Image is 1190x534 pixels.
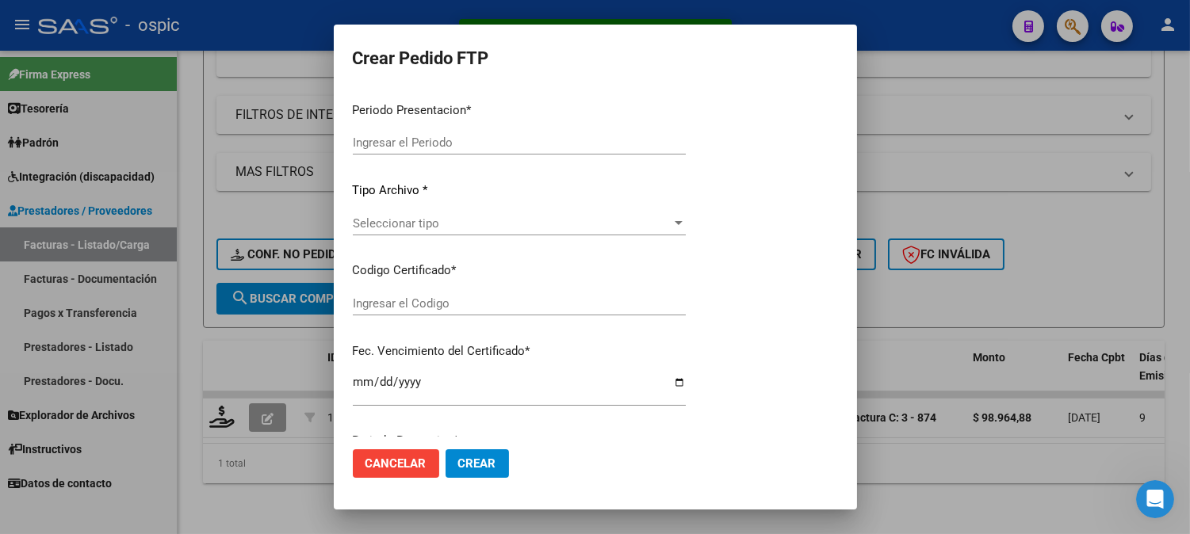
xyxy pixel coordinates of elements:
[1136,480,1174,518] iframe: Intercom live chat
[458,456,496,471] span: Crear
[33,254,265,270] div: Envíanos un mensaje
[16,240,301,284] div: Envíanos un mensaje
[353,432,686,450] p: Periodo Prestacion
[212,428,263,439] span: Mensajes
[32,193,285,220] p: Necesitás ayuda?
[353,101,686,120] p: Periodo Presentacion
[159,388,317,452] button: Mensajes
[353,44,838,74] h2: Crear Pedido FTP
[353,216,672,231] span: Seleccionar tipo
[63,428,97,439] span: Inicio
[353,261,686,280] p: Codigo Certificado
[446,449,509,478] button: Crear
[32,113,285,193] p: Hola! [GEOGRAPHIC_DATA]
[353,449,439,478] button: Cancelar
[365,456,427,471] span: Cancelar
[353,342,686,360] p: Fec. Vencimiento del Certificado
[353,181,686,200] p: Tipo Archivo *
